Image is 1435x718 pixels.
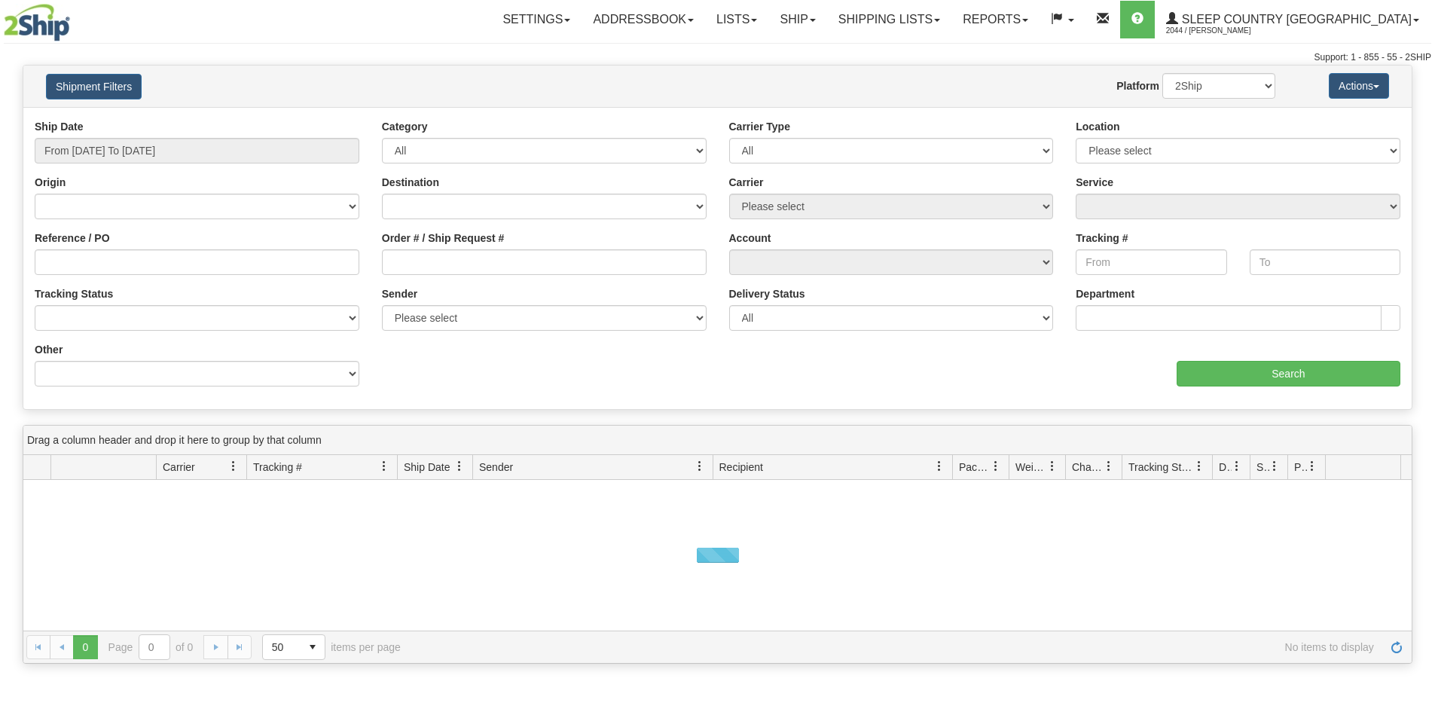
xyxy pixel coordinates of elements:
[382,175,439,190] label: Destination
[1096,454,1122,479] a: Charge filter column settings
[262,634,325,660] span: Page sizes drop down
[1155,1,1430,38] a: Sleep Country [GEOGRAPHIC_DATA] 2044 / [PERSON_NAME]
[582,1,705,38] a: Addressbook
[108,634,194,660] span: Page of 0
[491,1,582,38] a: Settings
[1076,231,1128,246] label: Tracking #
[1116,78,1159,93] label: Platform
[35,342,63,357] label: Other
[729,175,764,190] label: Carrier
[1385,635,1409,659] a: Refresh
[951,1,1040,38] a: Reports
[1178,13,1412,26] span: Sleep Country [GEOGRAPHIC_DATA]
[729,231,771,246] label: Account
[382,231,505,246] label: Order # / Ship Request #
[1040,454,1065,479] a: Weight filter column settings
[1177,361,1400,386] input: Search
[1219,460,1232,475] span: Delivery Status
[1250,249,1400,275] input: To
[1076,175,1113,190] label: Service
[729,286,805,301] label: Delivery Status
[23,426,1412,455] div: grid grouping header
[1076,249,1226,275] input: From
[1299,454,1325,479] a: Pickup Status filter column settings
[1262,454,1287,479] a: Shipment Issues filter column settings
[35,231,110,246] label: Reference / PO
[1015,460,1047,475] span: Weight
[35,286,113,301] label: Tracking Status
[382,119,428,134] label: Category
[253,460,302,475] span: Tracking #
[1186,454,1212,479] a: Tracking Status filter column settings
[35,175,66,190] label: Origin
[404,460,450,475] span: Ship Date
[768,1,826,38] a: Ship
[687,454,713,479] a: Sender filter column settings
[4,4,70,41] img: logo2044.jpg
[221,454,246,479] a: Carrier filter column settings
[46,74,142,99] button: Shipment Filters
[382,286,417,301] label: Sender
[422,641,1374,653] span: No items to display
[479,460,513,475] span: Sender
[272,640,292,655] span: 50
[983,454,1009,479] a: Packages filter column settings
[301,635,325,659] span: select
[729,119,790,134] label: Carrier Type
[1076,119,1119,134] label: Location
[4,51,1431,64] div: Support: 1 - 855 - 55 - 2SHIP
[959,460,991,475] span: Packages
[1128,460,1194,475] span: Tracking Status
[163,460,195,475] span: Carrier
[1400,282,1433,435] iframe: chat widget
[827,1,951,38] a: Shipping lists
[1294,460,1307,475] span: Pickup Status
[371,454,397,479] a: Tracking # filter column settings
[1224,454,1250,479] a: Delivery Status filter column settings
[1072,460,1104,475] span: Charge
[1076,286,1134,301] label: Department
[1329,73,1389,99] button: Actions
[1166,23,1279,38] span: 2044 / [PERSON_NAME]
[447,454,472,479] a: Ship Date filter column settings
[262,634,401,660] span: items per page
[927,454,952,479] a: Recipient filter column settings
[719,460,763,475] span: Recipient
[705,1,768,38] a: Lists
[1256,460,1269,475] span: Shipment Issues
[73,635,97,659] span: Page 0
[35,119,84,134] label: Ship Date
